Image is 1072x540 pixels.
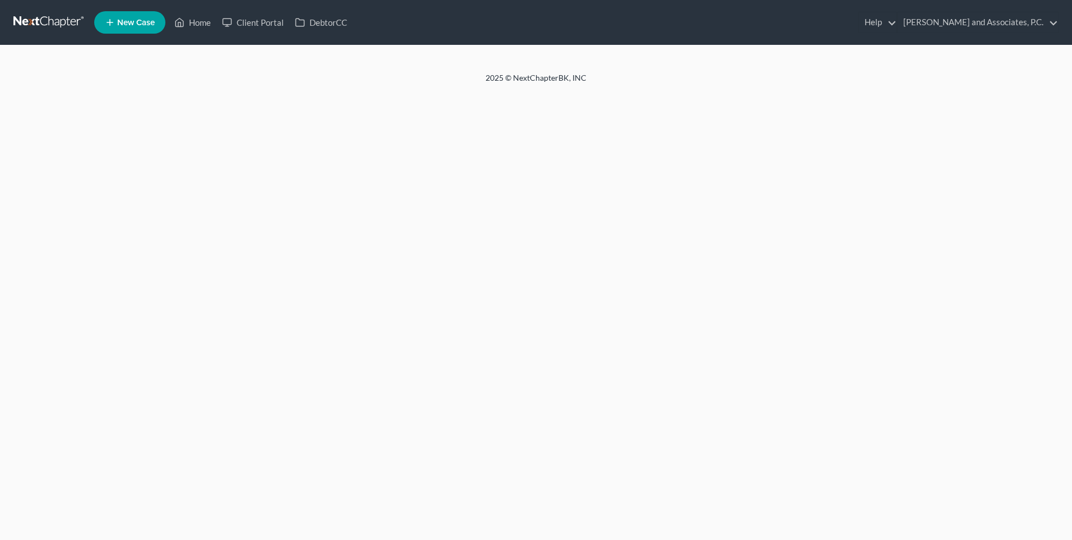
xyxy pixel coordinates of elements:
[289,12,353,33] a: DebtorCC
[169,12,216,33] a: Home
[216,12,289,33] a: Client Portal
[216,72,856,93] div: 2025 © NextChapterBK, INC
[898,12,1058,33] a: [PERSON_NAME] and Associates, P.C.
[94,11,165,34] new-legal-case-button: New Case
[859,12,897,33] a: Help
